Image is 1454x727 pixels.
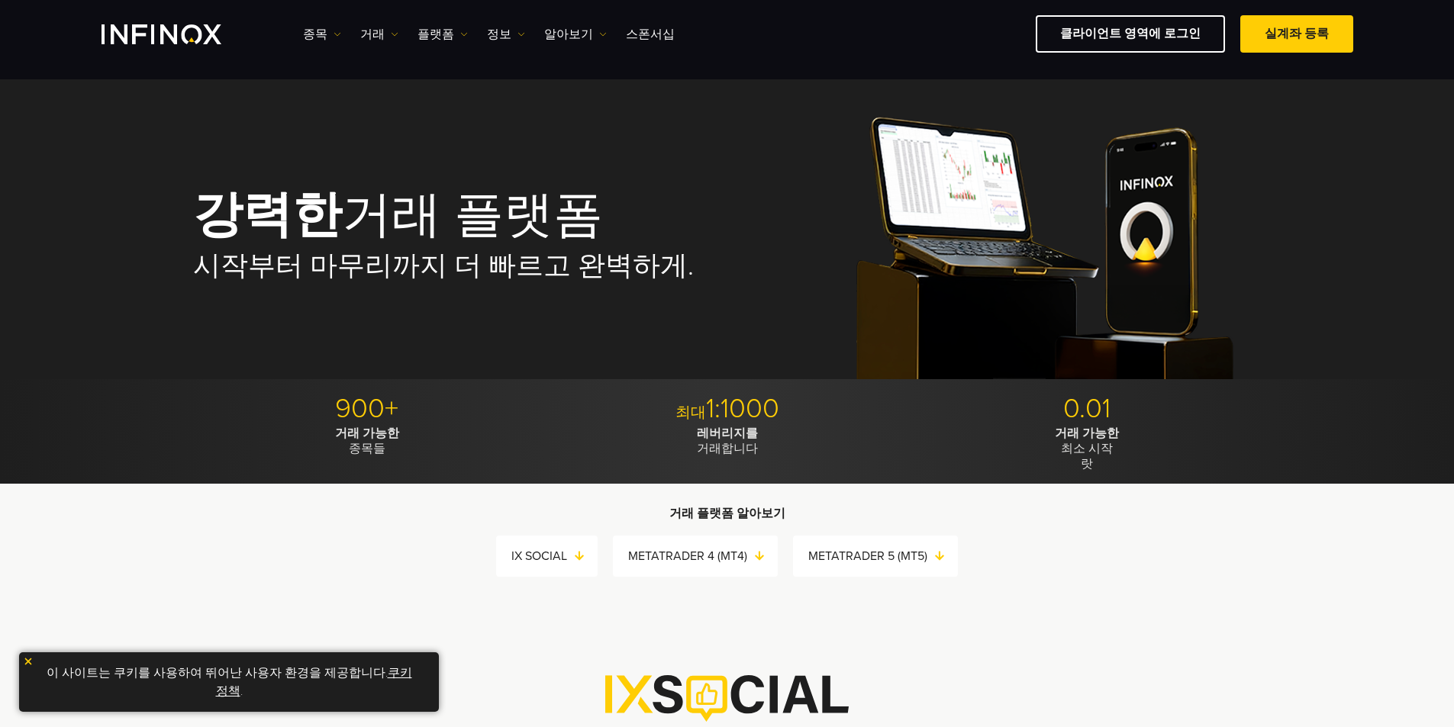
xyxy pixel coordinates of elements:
a: METATRADER 5 (MT5) [808,545,958,567]
strong: 레버리지를 [697,426,758,441]
p: 0.01 [913,392,1262,426]
a: IX SOCIAL [511,545,598,567]
a: 플랫폼 [418,25,468,43]
p: 1:1000 [553,392,901,426]
a: 정보 [487,25,525,43]
a: 스폰서십 [626,25,675,43]
strong: 강력한 [193,185,342,246]
strong: 거래 플랫폼 알아보기 [669,506,785,521]
a: 종목 [303,25,341,43]
img: yellow close icon [23,656,34,667]
a: INFINOX Logo [102,24,257,44]
img: IX Social [605,675,849,721]
a: 알아보기 [544,25,607,43]
h2: 시작부터 마무리까지 더 빠르고 완벽하게. [193,249,706,283]
p: 이 사이트는 쿠키를 사용하여 뛰어난 사용자 환경을 제공합니다. . [27,660,431,704]
p: 거래합니다 [553,426,901,456]
a: METATRADER 4 (MT4) [628,545,778,567]
p: 최소 시작 랏 [913,426,1262,471]
a: 클라이언트 영역에 로그인 [1036,15,1225,53]
a: 거래 [360,25,398,43]
p: 종목들 [193,426,542,456]
a: 실계좌 등록 [1240,15,1353,53]
span: 최대 [675,404,706,422]
strong: 거래 가능한 [1055,426,1119,441]
p: 900+ [193,392,542,426]
h1: 거래 플랫폼 [193,190,706,242]
strong: 거래 가능한 [335,426,399,441]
